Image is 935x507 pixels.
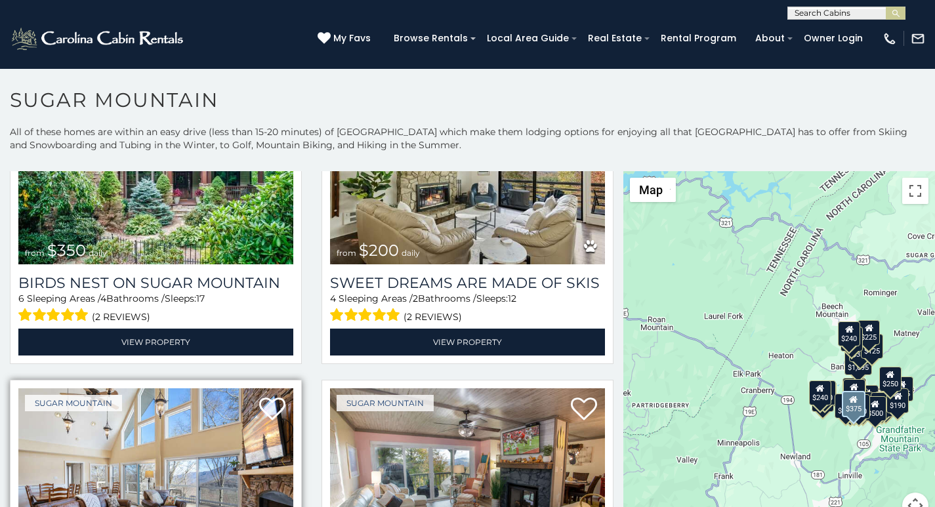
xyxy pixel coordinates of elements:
[18,329,293,355] a: View Property
[18,292,293,325] div: Sleeping Areas / Bathrooms / Sleeps:
[749,28,791,49] a: About
[858,320,880,345] div: $225
[259,396,285,424] a: Add to favorites
[330,274,605,292] a: Sweet Dreams Are Made Of Skis
[18,274,293,292] a: Birds Nest On Sugar Mountain
[89,248,107,258] span: daily
[808,380,831,405] div: $240
[330,329,605,355] a: View Property
[359,241,399,260] span: $200
[196,293,205,304] span: 17
[844,350,871,375] div: $1,095
[337,248,356,258] span: from
[404,308,462,325] span: (2 reviews)
[18,80,293,264] img: Birds Nest On Sugar Mountain
[835,394,857,418] div: $375
[10,26,187,52] img: White-1-2.png
[842,378,864,403] div: $190
[860,334,883,359] div: $125
[639,183,663,197] span: Map
[863,396,886,421] div: $500
[879,367,901,392] div: $250
[841,391,865,417] div: $375
[797,28,869,49] a: Owner Login
[886,388,909,413] div: $190
[838,321,860,346] div: $240
[330,80,605,264] img: Sweet Dreams Are Made Of Skis
[330,292,605,325] div: Sleeping Areas / Bathrooms / Sleeps:
[842,379,865,404] div: $300
[92,308,150,325] span: (2 reviews)
[25,248,45,258] span: from
[847,394,869,419] div: $350
[902,178,928,204] button: Toggle fullscreen view
[402,248,420,258] span: daily
[890,376,913,401] div: $155
[911,31,925,46] img: mail-regular-white.png
[100,293,106,304] span: 4
[654,28,743,49] a: Rental Program
[571,396,597,424] a: Add to favorites
[856,385,878,410] div: $200
[840,327,862,352] div: $170
[508,293,516,304] span: 12
[630,178,676,202] button: Change map style
[413,293,418,304] span: 2
[25,395,122,411] a: Sugar Mountain
[18,293,24,304] span: 6
[480,28,575,49] a: Local Area Guide
[883,31,897,46] img: phone-regular-white.png
[337,395,434,411] a: Sugar Mountain
[870,392,892,417] div: $195
[333,31,371,45] span: My Favs
[318,31,374,46] a: My Favs
[47,241,86,260] span: $350
[387,28,474,49] a: Browse Rentals
[581,28,648,49] a: Real Estate
[330,293,336,304] span: 4
[843,378,865,403] div: $265
[18,80,293,264] a: Birds Nest On Sugar Mountain from $350 daily
[330,80,605,264] a: Sweet Dreams Are Made Of Skis from $200 daily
